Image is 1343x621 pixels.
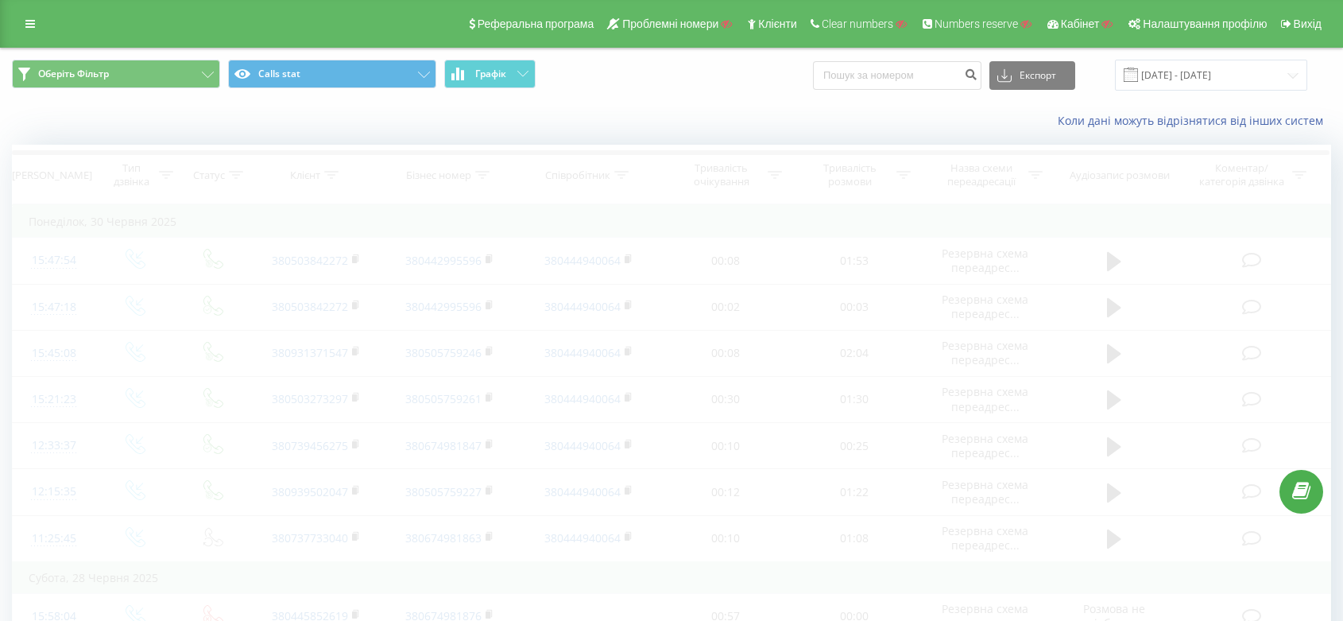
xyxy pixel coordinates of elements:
[622,17,718,30] span: Проблемні номери
[1058,113,1331,128] a: Коли дані можуть відрізнятися вiд інших систем
[935,17,1018,30] span: Numbers reserve
[989,61,1075,90] button: Експорт
[228,60,436,88] button: Calls stat
[478,17,594,30] span: Реферальна програма
[12,60,220,88] button: Оберіть Фільтр
[813,61,981,90] input: Пошук за номером
[822,17,893,30] span: Clear numbers
[444,60,536,88] button: Графік
[38,68,109,80] span: Оберіть Фільтр
[1143,17,1267,30] span: Налаштування профілю
[1294,17,1322,30] span: Вихід
[758,17,797,30] span: Клієнти
[1061,17,1100,30] span: Кабінет
[475,68,506,80] span: Графік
